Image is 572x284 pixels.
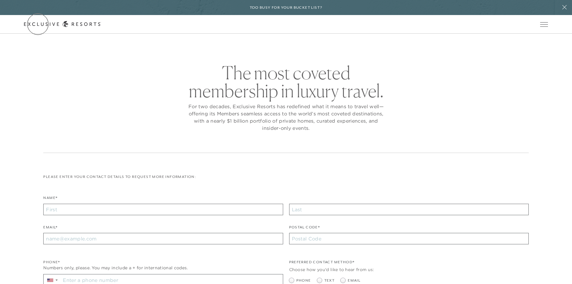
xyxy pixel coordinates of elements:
[250,5,323,11] h6: Too busy for your bucket list?
[43,224,57,233] label: Email*
[540,22,548,26] button: Open navigation
[289,224,320,233] label: Postal Code*
[296,278,311,283] span: Phone
[43,204,283,215] input: First
[348,278,360,283] span: Email
[187,103,385,132] p: For two decades, Exclusive Resorts has redefined what it means to travel well—offering its Member...
[289,259,355,268] legend: Preferred Contact Method*
[187,64,385,100] h2: The most coveted membership in luxury travel.
[566,278,572,284] iframe: Qualified Messenger
[43,259,283,265] div: Phone*
[289,233,529,244] input: Postal Code
[43,195,57,204] label: Name*
[289,267,529,273] div: Choose how you'd like to hear from us:
[289,204,529,215] input: Last
[43,174,528,180] p: Please enter your contact details to request more information:
[43,265,283,271] div: Numbers only, please. You may include a + for international codes.
[43,233,283,244] input: name@example.com
[324,278,335,283] span: Text
[55,278,59,282] span: ▼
